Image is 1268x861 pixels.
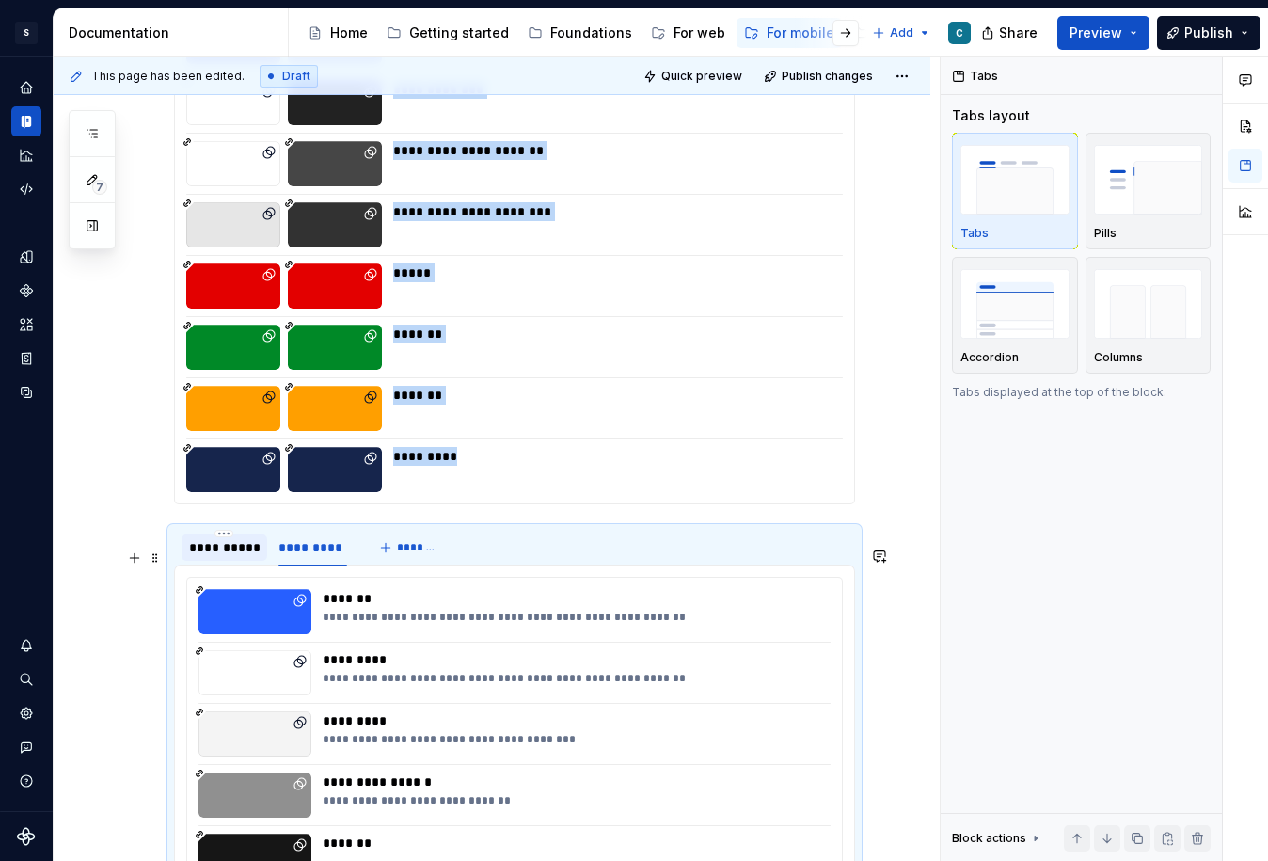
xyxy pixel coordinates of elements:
[1094,226,1117,241] p: Pills
[952,385,1211,400] p: Tabs displayed at the top of the block.
[11,276,41,306] a: Components
[960,350,1019,365] p: Accordion
[960,145,1070,214] img: placeholder
[643,18,733,48] a: For web
[11,698,41,728] a: Settings
[11,343,41,374] a: Storybook stories
[1157,16,1260,50] button: Publish
[767,24,834,42] div: For mobile
[11,242,41,272] a: Design tokens
[282,69,310,84] span: Draft
[866,20,937,46] button: Add
[737,18,842,48] a: For mobile
[1057,16,1149,50] button: Preview
[11,72,41,103] a: Home
[1184,24,1233,42] span: Publish
[661,69,742,84] span: Quick preview
[952,831,1026,846] div: Block actions
[1070,24,1122,42] span: Preview
[960,269,1070,338] img: placeholder
[330,24,368,42] div: Home
[1094,145,1203,214] img: placeholder
[11,174,41,204] a: Code automation
[999,24,1038,42] span: Share
[890,25,913,40] span: Add
[972,16,1050,50] button: Share
[550,24,632,42] div: Foundations
[11,377,41,407] a: Data sources
[952,825,1043,852] div: Block actions
[15,22,38,44] div: S
[69,24,280,42] div: Documentation
[1094,350,1143,365] p: Columns
[638,63,751,89] button: Quick preview
[520,18,640,48] a: Foundations
[300,18,375,48] a: Home
[11,732,41,762] button: Contact support
[300,14,863,52] div: Page tree
[952,257,1078,374] button: placeholderAccordion
[1094,269,1203,338] img: placeholder
[1086,133,1212,249] button: placeholderPills
[4,12,49,53] button: S
[11,310,41,340] a: Assets
[11,664,41,694] button: Search ⌘K
[11,106,41,136] a: Documentation
[11,630,41,661] button: Notifications
[409,24,509,42] div: Getting started
[92,180,107,195] span: 7
[952,133,1078,249] button: placeholderTabs
[960,226,989,241] p: Tabs
[782,69,873,84] span: Publish changes
[91,69,245,84] span: This page has been edited.
[11,140,41,170] a: Analytics
[956,25,963,40] div: C
[952,106,1030,125] div: Tabs layout
[758,63,881,89] button: Publish changes
[674,24,725,42] div: For web
[17,827,36,846] svg: Supernova Logo
[1086,257,1212,374] button: placeholderColumns
[379,18,516,48] a: Getting started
